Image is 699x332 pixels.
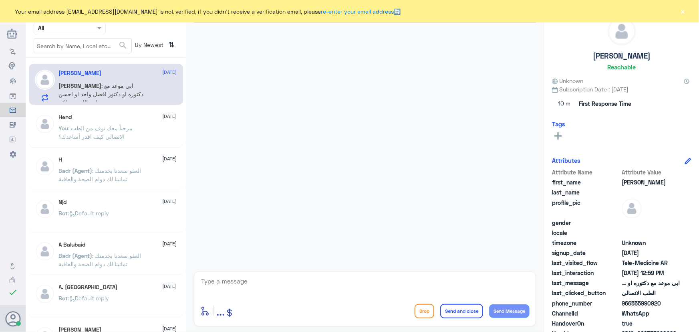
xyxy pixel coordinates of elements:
img: defaultAdmin.png [35,156,55,176]
span: timezone [552,239,620,247]
span: 10 m [552,97,576,111]
span: [DATE] [163,198,177,205]
span: Your email address [EMAIL_ADDRESS][DOMAIN_NAME] is not verified, if you didn't receive a verifica... [15,7,401,16]
span: last_interaction [552,269,620,277]
span: last_message [552,279,620,287]
span: : Default reply [68,210,109,217]
span: Bot [59,295,68,302]
i: check [8,287,18,297]
span: : مرحباً معك نوف من الطب الاتصالي كيف اقدر أساعدك؟ [59,125,133,140]
span: : العفو سعدنا بخدمتك تمانينا لك دوام الصحة والعافية [59,167,141,182]
img: defaultAdmin.png [35,284,55,304]
span: last_clicked_button [552,289,620,297]
span: gender [552,219,620,227]
span: last_name [552,188,620,196]
img: defaultAdmin.png [35,114,55,134]
span: You [59,125,68,132]
button: ... [216,302,225,320]
button: Send Message [489,304,530,318]
span: ابي موعد مع دكتوره او دكتور افضل واحد او احسن واحد الله يحفظكم [622,279,680,287]
span: [DATE] [163,240,177,247]
span: Unknown [552,77,583,85]
i: ⇅ [169,38,175,51]
span: HandoverOn [552,319,620,328]
h5: H [59,156,62,163]
span: حمد [622,178,680,186]
img: defaultAdmin.png [35,241,55,261]
button: × [679,7,687,15]
span: Attribute Name [552,168,620,176]
h6: Tags [552,120,565,128]
span: first_name [552,178,620,186]
span: Unknown [622,239,680,247]
span: 2025-09-16T09:59:47.231Z [622,269,680,277]
span: [DATE] [163,69,177,76]
span: : ابي موعد مع دكتوره او دكتور افضل واحد او احسن واحد الله يحفظكم [59,82,144,106]
img: defaultAdmin.png [622,198,642,219]
span: signup_date [552,249,620,257]
span: Subscription Date : [DATE] [552,85,691,93]
span: Bot [59,210,68,217]
span: ChannelId [552,309,620,318]
span: By Newest [132,38,165,54]
span: locale [552,229,620,237]
span: 2 [622,309,680,318]
span: Badr (Agent) [59,167,93,174]
span: search [118,40,128,50]
span: 966555990920 [622,299,680,308]
h5: Njd [59,199,67,206]
button: Send and close [440,304,483,318]
span: [PERSON_NAME] [59,82,102,89]
button: Avatar [5,311,20,326]
span: : Default reply [68,295,109,302]
h6: Reachable [607,63,636,71]
span: First Response Time [579,99,631,108]
span: null [622,219,680,227]
span: Badr (Agent) [59,252,93,259]
span: [DATE] [163,283,177,290]
span: null [622,229,680,237]
span: Tele-Medicine AR [622,259,680,267]
h5: A. Turki [59,284,118,291]
button: search [118,39,128,52]
span: الطب الاتصالي [622,289,680,297]
span: profile_pic [552,198,620,217]
span: [DATE] [163,155,177,162]
h5: Hend [59,114,72,121]
span: [DATE] [163,113,177,120]
a: re-enter your email address [321,8,394,15]
h5: [PERSON_NAME] [593,51,651,61]
span: true [622,319,680,328]
img: defaultAdmin.png [608,18,635,45]
span: : العفو سعدنا بخدمتك تمانينا لك دوام الصحة والعافية [59,252,141,267]
h5: حمد [59,70,102,77]
h5: A Balubaid [59,241,86,248]
img: defaultAdmin.png [35,199,55,219]
span: Attribute Value [622,168,680,176]
span: last_visited_flow [552,259,620,267]
input: Search by Name, Local etc… [34,38,131,53]
span: 2025-09-16T09:58:34.271Z [622,249,680,257]
h6: Attributes [552,157,580,164]
span: phone_number [552,299,620,308]
img: defaultAdmin.png [35,70,55,90]
span: ... [216,304,225,318]
button: Drop [415,304,434,318]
